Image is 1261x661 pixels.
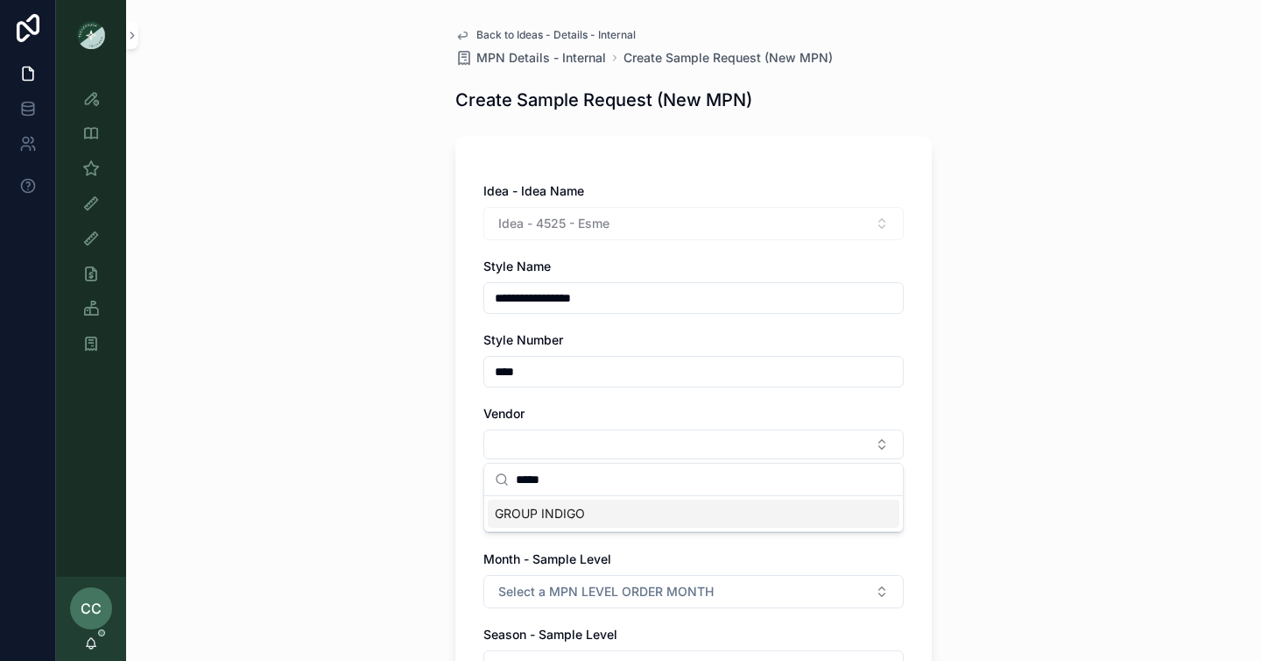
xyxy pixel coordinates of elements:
h1: Create Sample Request (New MPN) [455,88,752,112]
a: MPN Details - Internal [455,49,606,67]
button: Select Button [483,575,904,608]
span: Style Number [483,332,563,347]
span: Back to Ideas - Details - Internal [476,28,636,42]
span: GROUP INDIGO [495,505,585,522]
div: scrollable content [56,70,126,382]
a: Create Sample Request (New MPN) [623,49,833,67]
span: Idea - Idea Name [483,183,584,198]
div: Suggestions [484,496,903,531]
span: Month - Sample Level [483,551,611,566]
span: CC [81,598,102,619]
button: Select Button [483,430,904,459]
a: Back to Ideas - Details - Internal [455,28,636,42]
span: Season - Sample Level [483,627,617,642]
img: App logo [77,21,105,49]
span: Vendor [483,406,525,421]
span: Select a MPN LEVEL ORDER MONTH [498,583,714,601]
span: MPN Details - Internal [476,49,606,67]
span: Style Name [483,259,551,274]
